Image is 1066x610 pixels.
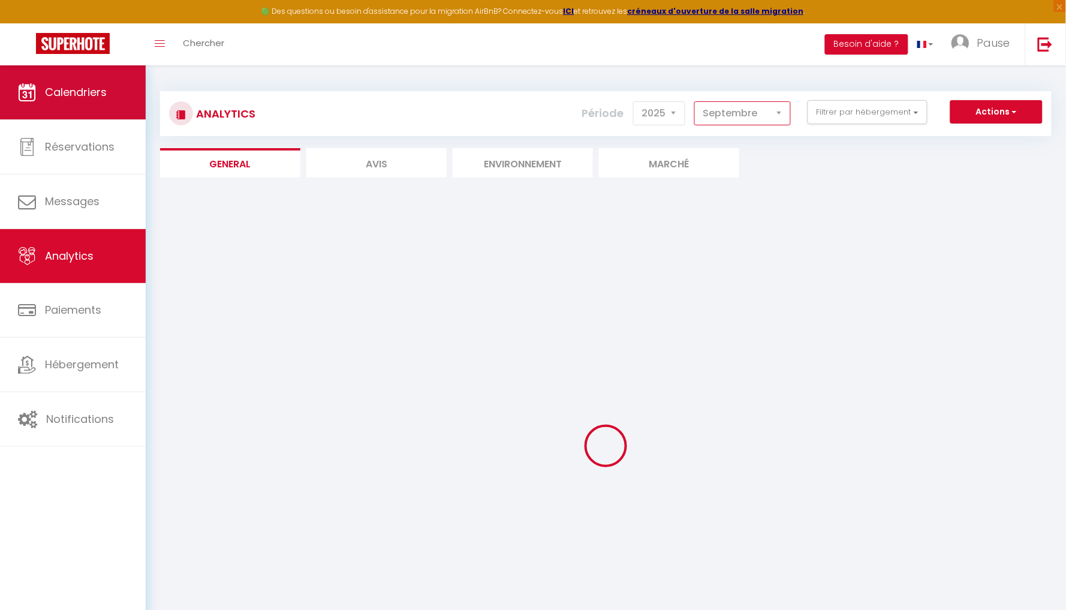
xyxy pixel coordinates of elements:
a: ICI [564,6,574,16]
a: ... Pause [942,23,1025,65]
button: Filtrer par hébergement [808,100,928,124]
iframe: Chat [1015,556,1057,601]
span: Analytics [45,248,94,263]
img: Super Booking [36,33,110,54]
span: Messages [45,194,100,209]
li: Environnement [453,148,593,178]
button: Ouvrir le widget de chat LiveChat [10,5,46,41]
h3: Analytics [193,100,255,127]
label: Période [582,100,624,127]
img: ... [951,34,969,52]
li: Avis [306,148,447,178]
span: Paiements [45,302,101,317]
a: créneaux d'ouverture de la salle migration [628,6,804,16]
a: Chercher [174,23,233,65]
li: Marché [599,148,739,178]
button: Besoin d'aide ? [825,34,908,55]
img: logout [1038,37,1053,52]
span: Notifications [46,411,114,426]
li: General [160,148,300,178]
span: Pause [977,35,1010,50]
button: Actions [950,100,1043,124]
span: Réservations [45,139,115,154]
span: Calendriers [45,85,107,100]
span: Hébergement [45,357,119,372]
span: Chercher [183,37,224,49]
